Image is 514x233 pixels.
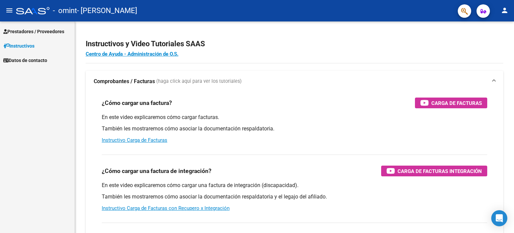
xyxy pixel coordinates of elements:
span: Prestadores / Proveedores [3,28,64,35]
span: - omint [53,3,77,18]
div: Open Intercom Messenger [491,210,507,226]
mat-icon: person [501,6,509,14]
a: Centro de Ayuda - Administración de O.S. [86,51,178,57]
span: Instructivos [3,42,34,50]
button: Carga de Facturas [415,98,487,108]
strong: Comprobantes / Facturas [94,78,155,85]
span: - [PERSON_NAME] [77,3,137,18]
span: Datos de contacto [3,57,47,64]
mat-icon: menu [5,6,13,14]
p: También les mostraremos cómo asociar la documentación respaldatoria y el legajo del afiliado. [102,193,487,200]
button: Carga de Facturas Integración [381,166,487,176]
h3: ¿Cómo cargar una factura de integración? [102,166,211,176]
p: En este video explicaremos cómo cargar una factura de integración (discapacidad). [102,182,487,189]
p: En este video explicaremos cómo cargar facturas. [102,114,487,121]
a: Instructivo Carga de Facturas [102,137,167,143]
h3: ¿Cómo cargar una factura? [102,98,172,108]
a: Instructivo Carga de Facturas con Recupero x Integración [102,205,230,211]
p: También les mostraremos cómo asociar la documentación respaldatoria. [102,125,487,132]
h2: Instructivos y Video Tutoriales SAAS [86,38,503,50]
span: Carga de Facturas Integración [398,167,482,175]
span: Carga de Facturas [431,99,482,107]
mat-expansion-panel-header: Comprobantes / Facturas (haga click aquí para ver los tutoriales) [86,71,503,92]
span: (haga click aquí para ver los tutoriales) [156,78,242,85]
